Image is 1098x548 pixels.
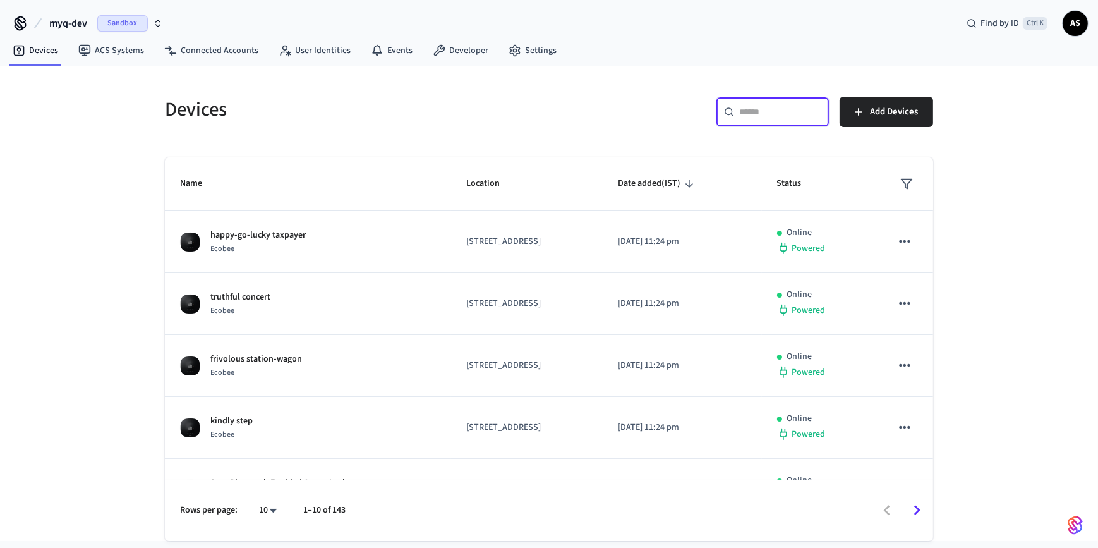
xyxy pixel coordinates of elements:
[870,104,918,120] span: Add Devices
[3,39,68,62] a: Devices
[210,415,253,428] p: kindly step
[210,229,306,242] p: happy-go-lucky taxpayer
[210,353,302,366] p: frivolous station-wagon
[787,288,812,301] p: Online
[180,174,219,193] span: Name
[210,429,234,440] span: Ecobee
[154,39,268,62] a: Connected Accounts
[466,235,588,248] p: [STREET_ADDRESS]
[618,359,747,372] p: [DATE] 11:24 pm
[787,474,812,487] p: Online
[956,12,1058,35] div: Find by IDCtrl K
[180,232,200,252] img: ecobee_lite_3
[618,235,747,248] p: [DATE] 11:24 pm
[792,428,826,441] span: Powered
[980,17,1019,30] span: Find by ID
[787,226,812,240] p: Online
[792,242,826,255] span: Powered
[165,97,541,123] h5: Devices
[618,174,697,193] span: Date added(IST)
[466,297,588,310] p: [STREET_ADDRESS]
[180,418,200,438] img: ecobee_lite_3
[210,305,234,316] span: Ecobee
[1068,515,1083,535] img: SeamLogoGradient.69752ec5.svg
[498,39,567,62] a: Settings
[97,15,148,32] span: Sandbox
[777,174,818,193] span: Status
[361,39,423,62] a: Events
[180,356,200,376] img: ecobee_lite_3
[902,496,932,525] button: Go to next page
[268,39,361,62] a: User Identities
[466,421,588,434] p: [STREET_ADDRESS]
[180,504,238,517] p: Rows per page:
[210,291,270,304] p: truthful concert
[1023,17,1047,30] span: Ctrl K
[49,16,87,31] span: myq-dev
[68,39,154,62] a: ACS Systems
[253,501,283,520] div: 10
[210,243,234,254] span: Ecobee
[1064,12,1087,35] span: AS
[466,359,588,372] p: [STREET_ADDRESS]
[180,294,200,314] img: ecobee_lite_3
[210,477,347,490] p: Aura Bluetooth Enabled Smart Lock
[303,504,346,517] p: 1–10 of 143
[792,304,826,317] span: Powered
[423,39,498,62] a: Developer
[840,97,933,127] button: Add Devices
[787,350,812,363] p: Online
[618,297,747,310] p: [DATE] 11:24 pm
[210,367,234,378] span: Ecobee
[792,366,826,379] span: Powered
[787,412,812,425] p: Online
[1063,11,1088,36] button: AS
[466,174,516,193] span: Location
[618,421,747,434] p: [DATE] 11:24 pm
